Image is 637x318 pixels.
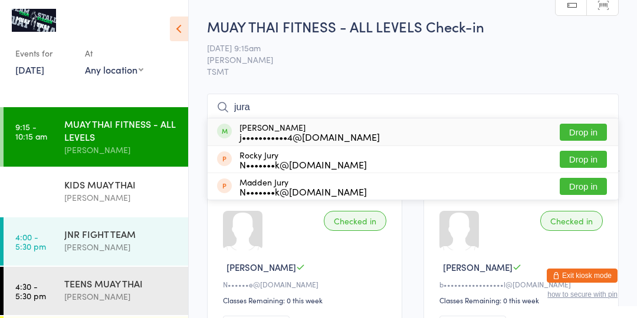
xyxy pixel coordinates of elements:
span: [PERSON_NAME] [207,54,600,65]
a: 9:15 -10:15 amMUAY THAI FITNESS - ALL LEVELS[PERSON_NAME] [4,107,188,167]
div: [PERSON_NAME] [239,122,380,141]
a: 4:30 -5:30 pmTEENS MUAY THAI[PERSON_NAME] [4,267,188,315]
div: TEENS MUAY THAI [64,277,178,290]
a: [DATE] [15,63,44,76]
div: [PERSON_NAME] [64,290,178,303]
span: TSMT [207,65,619,77]
div: Any location [85,63,143,76]
button: Drop in [560,178,607,195]
button: how to secure with pin [547,290,618,299]
time: 4:00 - 5:30 pm [15,232,46,251]
time: 4:30 - 5:30 pm [15,281,46,300]
div: [PERSON_NAME] [64,143,178,157]
div: N•••••••k@[DOMAIN_NAME] [239,187,367,196]
a: 3:45 -4:30 pmKIDS MUAY THAI[PERSON_NAME] [4,168,188,216]
img: Team Stalder Muay Thai [12,9,56,32]
div: Classes Remaining: 0 this week [439,295,606,305]
a: 4:00 -5:30 pmJNR FIGHT TEAM[PERSON_NAME] [4,217,188,266]
div: N•••••••k@[DOMAIN_NAME] [239,160,367,169]
div: JNR FIGHT TEAM [64,227,178,240]
div: KIDS MUAY THAI [64,178,178,191]
div: b•••••••••••••••••l@[DOMAIN_NAME] [439,279,606,289]
time: 3:45 - 4:30 pm [15,183,46,201]
div: N••••••e@[DOMAIN_NAME] [223,279,390,289]
div: Rocky Jury [239,150,367,169]
div: Classes Remaining: 0 this week [223,295,390,305]
div: Checked in [540,211,603,231]
div: j•••••••••••4@[DOMAIN_NAME] [239,132,380,141]
div: Madden Jury [239,177,367,196]
span: [DATE] 9:15am [207,42,600,54]
div: [PERSON_NAME] [64,240,178,254]
button: Exit kiosk mode [547,269,618,283]
h2: MUAY THAI FITNESS - ALL LEVELS Check-in [207,16,619,36]
span: [PERSON_NAME] [443,261,513,273]
div: Events for [15,44,73,63]
input: Search [207,94,619,121]
span: [PERSON_NAME] [226,261,296,273]
button: Drop in [560,124,607,141]
div: Checked in [324,211,386,231]
div: [PERSON_NAME] [64,191,178,204]
button: Drop in [560,151,607,168]
div: At [85,44,143,63]
div: MUAY THAI FITNESS - ALL LEVELS [64,117,178,143]
time: 9:15 - 10:15 am [15,122,47,141]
